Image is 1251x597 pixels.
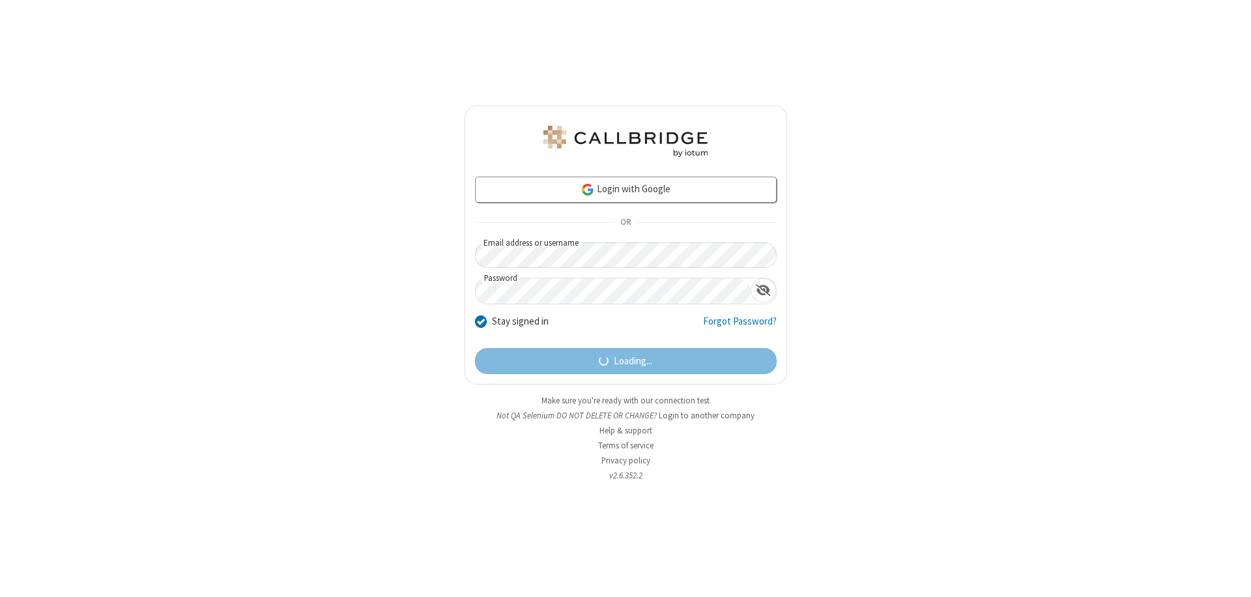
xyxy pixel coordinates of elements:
button: Login to another company [659,409,755,422]
a: Privacy policy [601,455,650,466]
label: Stay signed in [492,314,549,329]
a: Forgot Password? [703,314,777,339]
a: Help & support [599,425,652,436]
a: Login with Google [475,177,777,203]
a: Make sure you're ready with our connection test [541,395,710,406]
div: Show password [751,278,776,302]
button: Loading... [475,348,777,374]
a: Terms of service [598,440,654,451]
img: QA Selenium DO NOT DELETE OR CHANGE [541,126,710,157]
li: v2.6.352.2 [465,469,787,482]
span: Loading... [614,354,652,369]
input: Password [476,278,751,304]
img: google-icon.png [581,182,595,197]
input: Email address or username [475,242,777,268]
span: OR [615,214,636,232]
li: Not QA Selenium DO NOT DELETE OR CHANGE? [465,409,787,422]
